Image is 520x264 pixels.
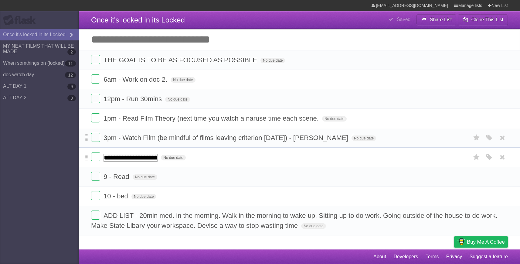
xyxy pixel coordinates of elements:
[65,60,76,67] b: 11
[471,133,482,143] label: Star task
[91,172,100,181] label: Done
[471,152,482,162] label: Star task
[171,77,195,83] span: No due date
[91,94,100,103] label: Done
[322,116,347,122] span: No due date
[131,194,156,199] span: No due date
[430,17,452,22] b: Share List
[301,223,326,229] span: No due date
[454,236,508,248] a: Buy me a coffee
[67,95,76,101] b: 8
[260,58,285,63] span: No due date
[104,95,163,103] span: 12pm - Run 30mins
[133,174,157,180] span: No due date
[91,152,100,161] label: Done
[3,15,39,26] div: Flask
[471,17,503,22] b: Clone This List
[91,191,100,200] label: Done
[91,133,100,142] label: Done
[397,17,410,22] b: Saved
[91,113,100,122] label: Done
[161,155,185,160] span: No due date
[426,251,439,262] a: Terms
[91,212,498,229] span: ADD LIST - 20min med. in the morning. Walk in the morning to wake up. Sitting up to do work. Goin...
[91,74,100,84] label: Done
[104,76,169,83] span: 6am - Work on doc 2.
[91,211,100,220] label: Done
[65,72,76,78] b: 12
[373,251,386,262] a: About
[104,115,320,122] span: 1pm - Read Film Theory (next time you watch a naruse time each scene.
[104,192,130,200] span: 10 - bed
[104,56,259,64] span: THE GOAL IS TO BE AS FOCUSED AS POSSIBLE
[104,173,131,180] span: 9 - Read
[104,134,350,142] span: 3pm - Watch Film (be mindful of films leaving criterion [DATE]) - [PERSON_NAME]
[67,84,76,90] b: 9
[67,49,76,55] b: 2
[416,14,457,25] button: Share List
[165,97,190,102] span: No due date
[457,237,465,247] img: Buy me a coffee
[470,251,508,262] a: Suggest a feature
[91,16,185,24] span: Once it's locked in its Locked
[458,14,508,25] button: Clone This List
[91,55,100,64] label: Done
[446,251,462,262] a: Privacy
[352,135,376,141] span: No due date
[467,237,505,247] span: Buy me a coffee
[393,251,418,262] a: Developers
